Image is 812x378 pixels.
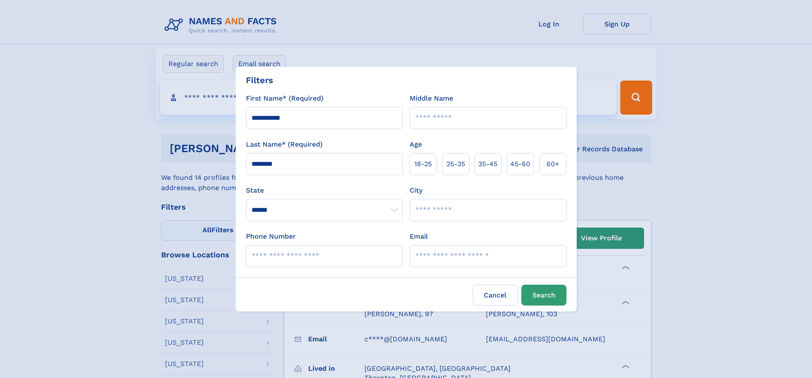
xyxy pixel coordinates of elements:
[510,159,530,169] span: 45‑60
[410,93,453,104] label: Middle Name
[246,231,296,242] label: Phone Number
[414,159,432,169] span: 18‑25
[546,159,559,169] span: 60+
[246,139,323,150] label: Last Name* (Required)
[246,185,403,196] label: State
[410,139,422,150] label: Age
[521,285,566,306] button: Search
[246,74,273,87] div: Filters
[410,185,422,196] label: City
[246,93,324,104] label: First Name* (Required)
[478,159,497,169] span: 35‑45
[473,285,518,306] label: Cancel
[446,159,465,169] span: 25‑35
[410,231,428,242] label: Email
